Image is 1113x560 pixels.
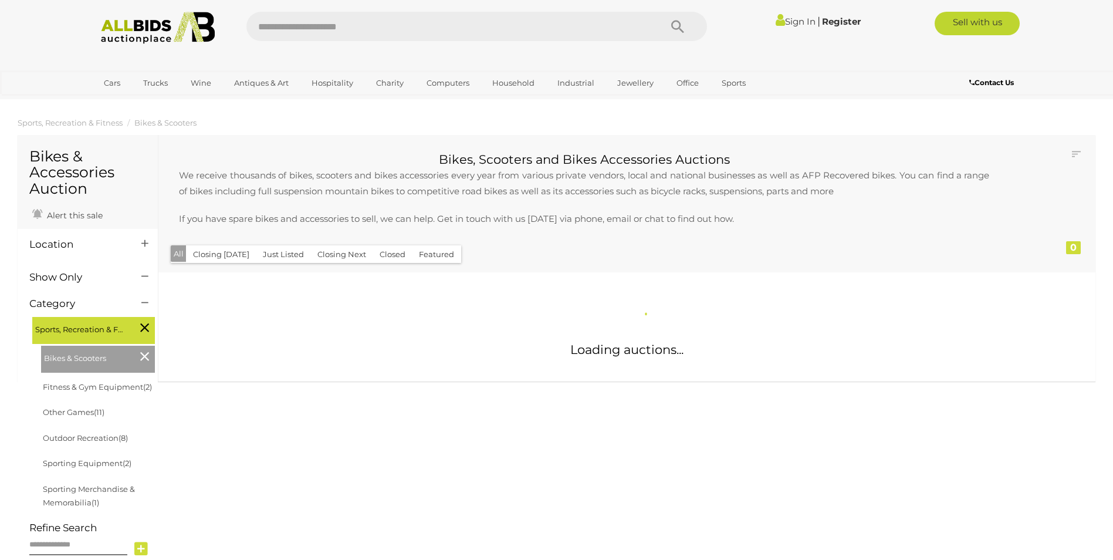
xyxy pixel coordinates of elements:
a: Sporting Merchandise & Memorabilia(1) [43,484,135,507]
span: Loading auctions... [570,342,684,357]
h4: Refine Search [29,522,155,534]
a: Sign In [776,16,816,27]
a: Office [669,73,706,93]
a: Industrial [550,73,602,93]
a: Computers [419,73,477,93]
span: (2) [143,382,152,392]
button: Search [648,12,707,41]
h2: Bikes, Scooters and Bikes Accessories Auctions [167,153,1001,166]
a: Register [822,16,861,27]
span: (1) [92,498,99,507]
a: Alert this sale [29,205,106,223]
span: (11) [94,407,104,417]
a: Charity [368,73,411,93]
button: Just Listed [256,245,311,264]
button: Closing Next [310,245,373,264]
a: Sports, Recreation & Fitness [18,118,123,127]
a: Sports [714,73,753,93]
span: Alert this sale [44,210,103,221]
button: All [171,245,187,262]
span: (2) [123,458,131,468]
a: Fitness & Gym Equipment(2) [43,382,152,392]
button: Featured [412,245,461,264]
b: Contact Us [969,78,1014,87]
a: Jewellery [610,73,661,93]
a: Bikes & Scooters [134,118,197,127]
span: Sports, Recreation & Fitness [35,320,123,336]
button: Closing [DATE] [186,245,256,264]
h4: Show Only [29,272,124,283]
a: [GEOGRAPHIC_DATA] [96,93,195,112]
h1: Bikes & Accessories Auction [29,149,146,197]
img: Allbids.com.au [94,12,222,44]
span: Bikes & Scooters [44,349,132,365]
p: If you have spare bikes and accessories to sell, we can help. Get in touch with us [DATE] via pho... [167,211,1001,227]
a: Antiques & Art [226,73,296,93]
a: Cars [96,73,128,93]
span: | [817,15,820,28]
a: Sell with us [935,12,1020,35]
a: Outdoor Recreation(8) [43,433,128,443]
p: We receive thousands of bikes, scooters and bikes accessories every year from various private ven... [167,167,1001,199]
a: Sporting Equipment(2) [43,458,131,468]
a: Household [485,73,542,93]
span: (8) [119,433,128,443]
a: Wine [183,73,219,93]
div: 0 [1066,241,1081,254]
a: Hospitality [304,73,361,93]
a: Contact Us [969,76,1017,89]
h4: Category [29,298,124,309]
h4: Location [29,239,124,250]
a: Other Games(11) [43,407,104,417]
a: Trucks [136,73,175,93]
button: Closed [373,245,412,264]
